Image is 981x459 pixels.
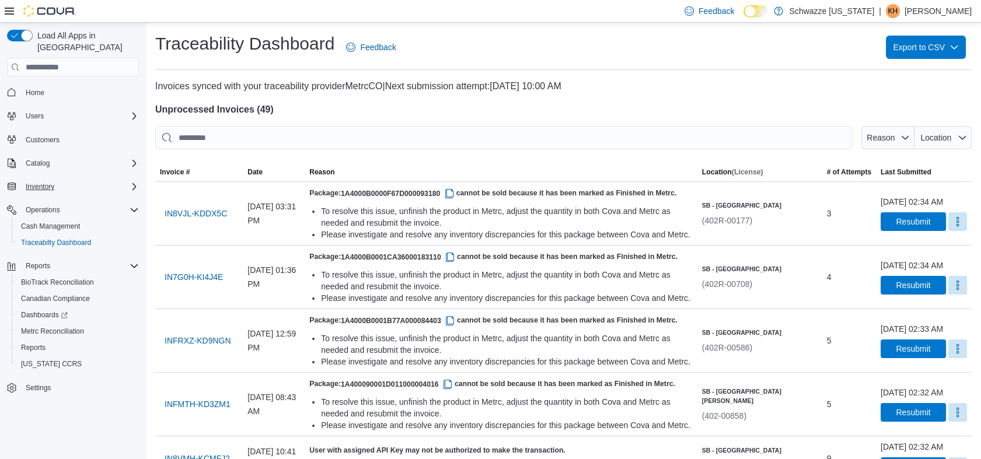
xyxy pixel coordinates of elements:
span: Reports [26,261,50,271]
a: Cash Management [16,219,85,233]
span: Dashboards [16,308,139,322]
button: Reports [21,259,55,273]
span: Home [21,85,139,99]
h5: User with assigned API Key may not be authorized to make the transaction. [309,446,693,455]
div: [DATE] 02:32 AM [881,387,943,398]
button: Operations [2,202,144,218]
span: (402R-00586) [702,343,752,352]
a: Dashboards [16,308,72,322]
span: Reports [21,343,46,352]
p: [PERSON_NAME] [905,4,972,18]
button: Metrc Reconciliation [12,323,144,339]
button: Users [21,109,48,123]
span: (402R-00708) [702,279,752,289]
span: 1A4000B0001B77A000084403 [341,317,457,325]
span: Cash Management [21,222,80,231]
button: Inventory [21,180,59,194]
span: Reports [21,259,139,273]
span: Traceabilty Dashboard [16,236,139,250]
span: Settings [26,383,51,393]
button: Reason [861,126,914,149]
span: Reports [16,341,139,355]
span: Feedback [360,41,396,53]
div: [DATE] 02:33 AM [881,323,943,335]
span: # of Attempts [827,167,871,177]
span: 5 [827,397,832,411]
button: Operations [21,203,65,217]
span: Inventory [26,182,54,191]
div: To resolve this issue, unfinish the product in Metrc, adjust the quantity in both Cova and Metrc ... [321,205,693,229]
button: Date [243,163,305,181]
button: More [948,403,967,422]
a: BioTrack Reconciliation [16,275,99,289]
button: Location [914,126,972,149]
p: Schwazze [US_STATE] [789,4,874,18]
span: Home [26,88,44,97]
img: Cova [23,5,76,17]
h6: SB - [GEOGRAPHIC_DATA][PERSON_NAME] [702,387,818,405]
a: Customers [21,133,64,147]
div: [DATE] 02:34 AM [881,260,943,271]
span: Export to CSV [893,36,959,59]
input: Dark Mode [743,5,768,17]
div: To resolve this issue, unfinish the product in Metrc, adjust the quantity in both Cova and Metrc ... [321,332,693,356]
a: Traceabilty Dashboard [16,236,96,250]
span: Invoice # [160,167,190,177]
span: Resubmit [896,407,930,418]
input: This is a search bar. After typing your query, hit enter to filter the results lower in the page. [155,126,852,149]
button: BioTrack Reconciliation [12,274,144,290]
a: Settings [21,381,55,395]
button: [US_STATE] CCRS [12,356,144,372]
span: Users [21,109,139,123]
span: BioTrack Reconciliation [16,275,139,289]
button: Cash Management [12,218,144,234]
button: Inventory [2,178,144,195]
a: Feedback [341,36,400,59]
a: Reports [16,341,50,355]
button: Export to CSV [886,36,966,59]
button: Reports [2,258,144,274]
span: (402R-00177) [702,216,752,225]
span: Metrc Reconciliation [16,324,139,338]
button: More [948,339,967,358]
span: Washington CCRS [16,357,139,371]
div: [DATE] 08:43 AM [243,386,305,423]
span: Customers [21,132,139,147]
span: Users [26,111,44,121]
span: Location (License) [702,167,763,177]
span: Catalog [26,159,50,168]
span: Last Submitted [881,167,931,177]
span: [US_STATE] CCRS [21,359,82,369]
button: Users [2,108,144,124]
span: Cash Management [16,219,139,233]
span: KH [888,4,898,18]
button: Traceabilty Dashboard [12,234,144,251]
div: [DATE] 01:36 PM [243,258,305,296]
button: More [948,276,967,295]
span: IN7G0H-KI4J4E [165,271,223,283]
h5: Package: cannot be sold because it has been marked as Finished in Metrc. [309,250,693,264]
h6: SB - [GEOGRAPHIC_DATA] [702,446,781,455]
button: Customers [2,131,144,148]
a: Home [21,86,49,100]
div: [DATE] 03:31 PM [243,195,305,232]
span: 5 [827,334,832,348]
span: IN8VJL-KDDX5C [165,208,227,219]
button: Resubmit [881,339,946,358]
button: INFMTH-KD3ZM1 [160,393,235,416]
span: INFRXZ-KD9NGN [165,335,231,346]
button: Resubmit [881,403,946,422]
span: Resubmit [896,343,930,355]
button: Invoice # [155,163,243,181]
nav: Complex example [7,79,139,426]
span: Date [247,167,263,177]
div: Please investigate and resolve any inventory discrepancies for this package between Cova and Metrc. [321,292,693,304]
span: Resubmit [896,279,930,291]
span: Next submission attempt: [385,81,490,91]
button: Catalog [21,156,54,170]
div: [DATE] 02:32 AM [881,441,943,453]
button: Canadian Compliance [12,290,144,307]
span: (402-00858) [702,411,746,421]
button: Resubmit [881,276,946,295]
